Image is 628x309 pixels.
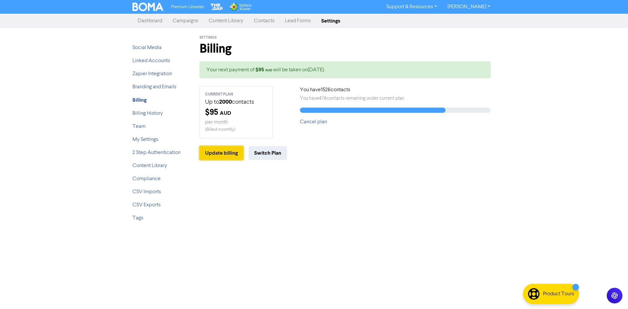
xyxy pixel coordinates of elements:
[132,124,146,129] a: Team
[132,84,176,90] a: Branding and Emails
[255,66,273,73] strong: $ 95
[132,176,161,181] a: Compliance
[205,97,267,107] p: Up to contacts
[265,68,272,72] span: AUD
[249,146,287,160] button: Switch Plan
[280,14,316,27] a: Lead Forms
[205,126,267,133] div: ( Billed monthly )
[210,3,224,11] img: The Gap
[316,14,345,27] a: Settings
[200,146,243,160] button: Update billing
[132,137,158,142] a: My Settings
[300,95,491,102] p: You have 474 contacts remaining under current plan
[203,14,249,27] a: Content Library
[442,2,496,12] a: [PERSON_NAME]
[220,110,231,116] span: AUD
[381,2,442,12] a: Support & Resources
[200,61,491,78] div: Your next payment of will be taken on [DATE] .
[132,3,163,11] img: BOMA Logo
[167,14,203,27] a: Campaigns
[132,150,181,155] a: 2 Step Authentication
[171,5,204,9] span: Premium Libraries:
[205,92,267,97] p: CURRENT PLAN
[229,3,251,11] img: Wolters Kluwer
[132,71,172,77] a: Zapier Integration
[132,189,161,195] a: CSV Imports
[200,41,491,56] h1: Billing
[205,107,267,118] div: $ 95
[249,14,280,27] a: Contacts
[219,98,232,106] strong: 2000
[132,97,147,103] strong: Billing
[200,35,217,40] span: Settings
[132,98,147,103] a: Billing
[132,14,167,27] a: Dashboard
[132,111,163,116] a: Billing History
[300,86,491,94] p: You have 1526 contacts
[205,118,267,126] div: per month
[300,119,327,125] a: Cancel plan
[132,163,167,168] a: Content Library
[132,202,161,208] a: CSV Exports
[132,45,162,50] a: Social Media
[132,58,170,63] a: Linked Accounts
[132,215,143,221] a: Tags
[595,278,628,309] iframe: Chat Widget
